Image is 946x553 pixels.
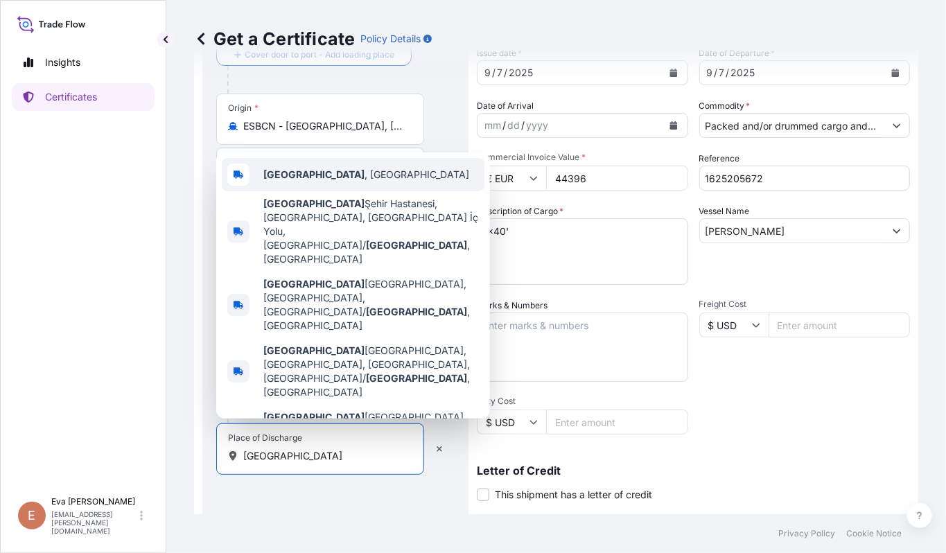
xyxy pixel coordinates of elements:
[477,204,563,218] label: Description of Cargo
[846,528,902,539] p: Cookie Notice
[663,114,685,137] button: Calendar
[546,410,688,434] input: Enter amount
[477,299,548,313] label: Marks & Numbers
[477,218,688,285] textarea: 1x40'
[506,117,521,134] div: day,
[699,299,911,310] span: Freight Cost
[360,32,421,46] p: Policy Details
[521,117,525,134] div: /
[263,197,479,266] span: Şehir Hastanesi, [GEOGRAPHIC_DATA], [GEOGRAPHIC_DATA] İç Yolu, [GEOGRAPHIC_DATA]/ , [GEOGRAPHIC_D...
[477,152,688,163] span: Commercial Invoice Value
[228,432,302,444] div: Place of Discharge
[51,510,137,535] p: [EMAIL_ADDRESS][PERSON_NAME][DOMAIN_NAME]
[228,103,259,114] div: Origin
[263,278,365,290] b: [GEOGRAPHIC_DATA]
[45,55,80,69] p: Insights
[243,449,407,463] input: Place of Discharge
[699,152,740,166] label: Reference
[366,239,467,251] b: [GEOGRAPHIC_DATA]
[263,410,479,452] span: [GEOGRAPHIC_DATA], Görükle, Nilüfer/ , [GEOGRAPHIC_DATA]
[769,313,911,337] input: Enter amount
[263,168,469,182] span: , [GEOGRAPHIC_DATA]
[477,99,534,113] span: Date of Arrival
[699,99,751,113] label: Commodity
[216,152,490,419] div: Show suggestions
[216,148,424,173] input: Text to appear on certificate
[884,218,909,243] button: Show suggestions
[263,344,365,356] b: [GEOGRAPHIC_DATA]
[477,465,910,476] p: Letter of Credit
[263,197,365,209] b: [GEOGRAPHIC_DATA]
[45,90,97,104] p: Certificates
[263,277,479,333] span: [GEOGRAPHIC_DATA], [GEOGRAPHIC_DATA], [GEOGRAPHIC_DATA]/ , [GEOGRAPHIC_DATA]
[699,166,911,191] input: Enter booking reference
[194,28,355,50] p: Get a Certificate
[700,218,885,243] input: Type to search vessel name or IMO
[699,204,750,218] label: Vessel Name
[243,119,407,133] input: Origin
[525,117,550,134] div: year,
[700,113,885,138] input: Type to search commodity
[546,166,688,191] input: Enter amount
[778,528,835,539] p: Privacy Policy
[495,488,652,502] span: This shipment has a letter of credit
[483,117,502,134] div: month,
[263,411,365,423] b: [GEOGRAPHIC_DATA]
[366,306,467,317] b: [GEOGRAPHIC_DATA]
[263,344,479,399] span: [GEOGRAPHIC_DATA], [GEOGRAPHIC_DATA], [GEOGRAPHIC_DATA], [GEOGRAPHIC_DATA]/ , [GEOGRAPHIC_DATA]
[366,372,467,384] b: [GEOGRAPHIC_DATA]
[263,168,365,180] b: [GEOGRAPHIC_DATA]
[28,509,36,523] span: E
[502,117,506,134] div: /
[884,113,909,138] button: Show suggestions
[51,496,137,507] p: Eva [PERSON_NAME]
[477,396,688,407] span: Duty Cost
